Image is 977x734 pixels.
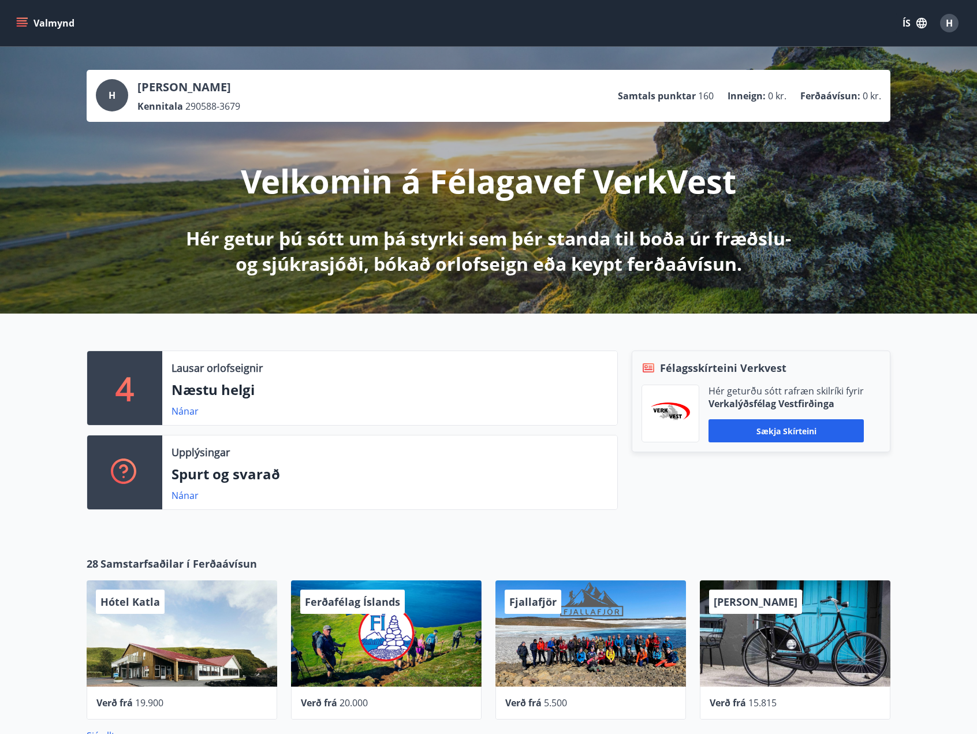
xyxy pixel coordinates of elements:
[800,90,860,102] p: Ferðaávísun :
[544,696,567,709] span: 5.500
[137,100,183,113] p: Kennitala
[340,696,368,709] span: 20.000
[710,696,746,709] span: Verð frá
[698,90,714,102] span: 160
[109,89,115,102] span: H
[509,595,557,609] span: Fjallafjör
[171,464,608,484] p: Spurt og svarað
[896,13,933,33] button: ÍS
[305,595,400,609] span: Ferðafélag Íslands
[660,360,786,375] span: Félagsskírteini Verkvest
[171,405,199,418] a: Nánar
[708,419,864,442] button: Sækja skírteini
[946,17,953,29] span: H
[241,159,736,203] p: Velkomin á Félagavef VerkVest
[708,385,864,397] p: Hér geturðu sótt rafræn skilríki fyrir
[935,9,963,37] button: H
[768,90,786,102] span: 0 kr.
[651,403,690,425] img: jihgzMk4dcgjRAW2aMgpbAqQEG7LZi0j9dOLAUvz.png
[96,696,133,709] span: Verð frá
[171,489,199,502] a: Nánar
[618,90,696,102] p: Samtals punktar
[185,100,240,113] span: 290588-3679
[728,90,766,102] p: Inneign :
[100,556,257,571] span: Samstarfsaðilar í Ferðaávísun
[171,445,230,460] p: Upplýsingar
[115,366,134,410] p: 4
[14,13,79,33] button: menu
[863,90,881,102] span: 0 kr.
[137,79,240,95] p: [PERSON_NAME]
[87,556,98,571] span: 28
[171,380,608,400] p: Næstu helgi
[100,595,160,609] span: Hótel Katla
[748,696,777,709] span: 15.815
[505,696,542,709] span: Verð frá
[135,696,163,709] span: 19.900
[171,360,263,375] p: Lausar orlofseignir
[184,226,793,277] p: Hér getur þú sótt um þá styrki sem þér standa til boða úr fræðslu- og sjúkrasjóði, bókað orlofsei...
[708,397,864,410] p: Verkalýðsfélag Vestfirðinga
[714,595,797,609] span: [PERSON_NAME]
[301,696,337,709] span: Verð frá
